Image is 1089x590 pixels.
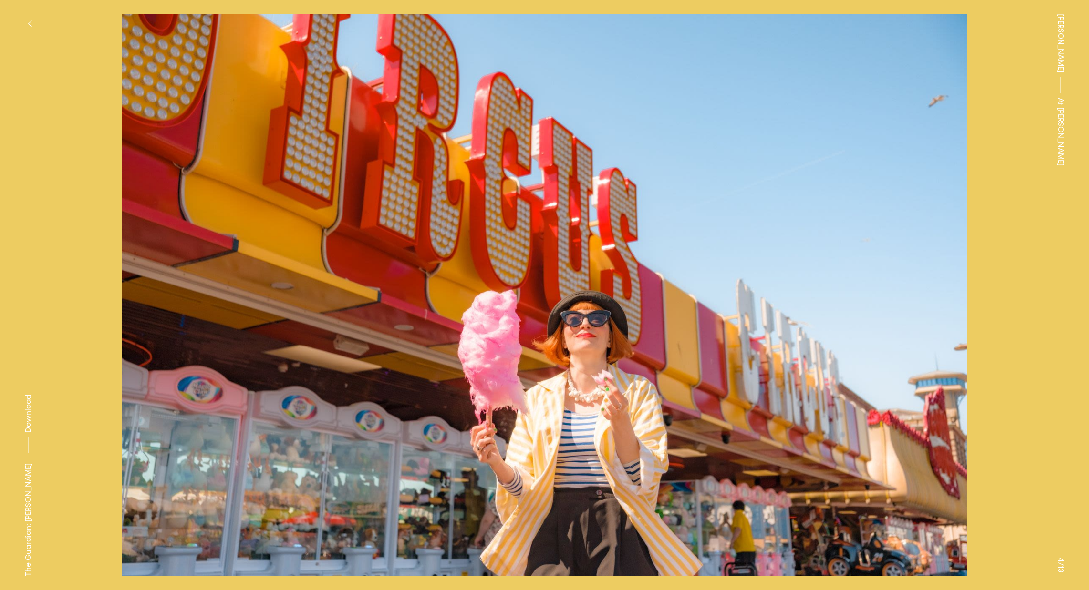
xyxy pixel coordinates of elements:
[1055,98,1067,166] span: At [PERSON_NAME]
[22,395,34,458] button: Download asset
[22,463,34,576] div: The Guardian: [PERSON_NAME]
[1055,14,1067,72] a: [PERSON_NAME]
[23,395,33,433] span: Download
